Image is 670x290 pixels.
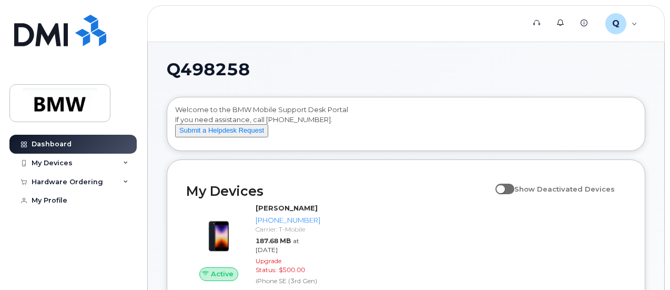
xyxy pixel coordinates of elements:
[256,225,320,234] div: Carrier: T-Mobile
[495,179,504,187] input: Show Deactivated Devices
[175,124,268,137] button: Submit a Helpdesk Request
[256,237,299,254] span: at [DATE]
[256,276,320,285] div: iPhone SE (3rd Gen)
[186,203,324,287] a: Active[PERSON_NAME][PHONE_NUMBER]Carrier: T-Mobile187.68 MBat [DATE]Upgrade Status:$500.00iPhone ...
[256,257,281,274] span: Upgrade Status:
[256,215,320,225] div: [PHONE_NUMBER]
[186,183,490,199] h2: My Devices
[279,266,305,274] span: $500.00
[256,204,318,212] strong: [PERSON_NAME]
[514,185,615,193] span: Show Deactivated Devices
[211,269,234,279] span: Active
[175,105,637,147] div: Welcome to the BMW Mobile Support Desk Portal If you need assistance, call [PHONE_NUMBER].
[167,62,250,77] span: Q498258
[256,237,291,245] span: 187.68 MB
[175,126,268,134] a: Submit a Helpdesk Request
[195,208,243,257] img: image20231002-3703462-1angbar.jpeg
